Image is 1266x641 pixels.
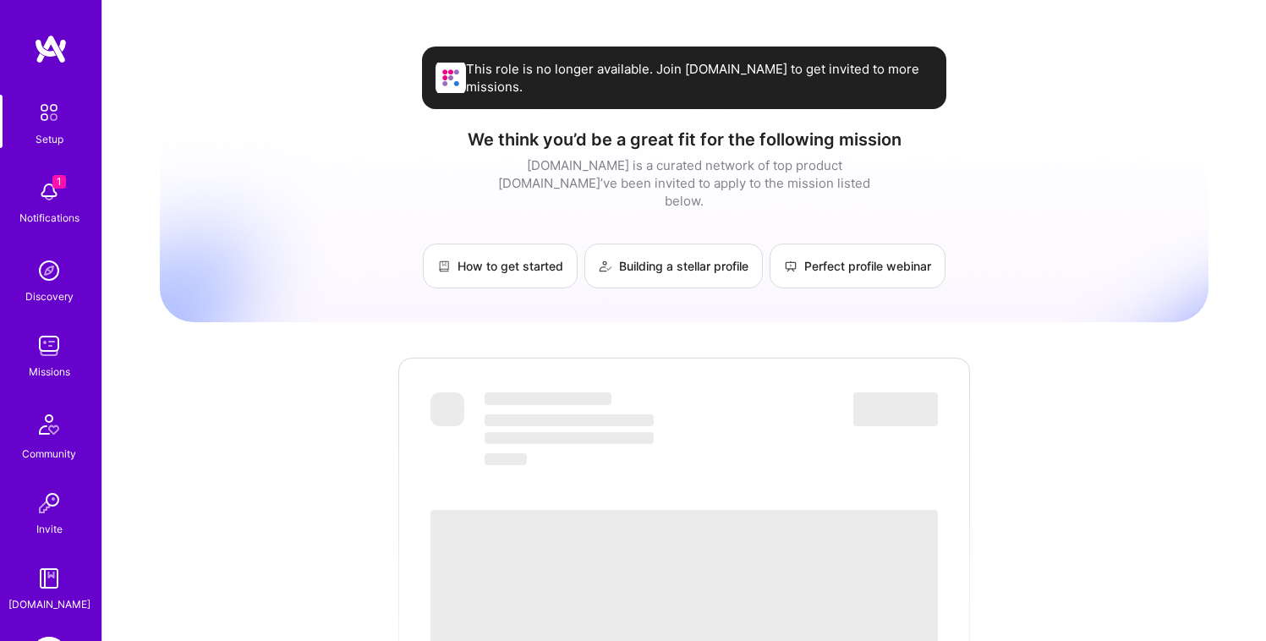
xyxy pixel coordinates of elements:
span: ‌ [430,392,464,426]
span: ‌ [485,392,611,405]
div: Discovery [25,288,74,305]
div: Notifications [19,209,79,227]
a: How to get started [423,244,578,288]
span: ‌ [853,392,938,426]
h1: We think you’d be a great fit for the following mission [160,129,1208,150]
span: ‌ [485,414,654,426]
div: [DOMAIN_NAME] is a curated network of top product [DOMAIN_NAME]’ve been invited to apply to the m... [494,156,874,210]
div: [DOMAIN_NAME] [8,595,90,613]
span: 1 [52,175,66,189]
img: Invite [32,486,66,520]
img: Community [29,404,69,445]
img: logo [34,34,68,64]
a: Building a stellar profile [584,244,763,288]
span: ‌ [485,432,654,444]
img: guide book [32,562,66,595]
img: teamwork [32,329,66,363]
div: Community [22,445,76,463]
img: discovery [32,254,66,288]
div: Setup [36,130,63,148]
span: ‌ [485,453,527,465]
a: Perfect profile webinar [770,244,945,288]
img: bell [32,175,66,209]
span: This role is no longer available. Join [DOMAIN_NAME] to get invited to more missions. [466,60,933,96]
img: How to get started [437,260,451,273]
img: Building a stellar profile [599,260,612,273]
img: Company Logo [436,63,466,93]
img: setup [31,95,67,130]
div: Invite [36,520,63,538]
div: Missions [29,363,70,381]
img: Perfect profile webinar [784,260,797,273]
